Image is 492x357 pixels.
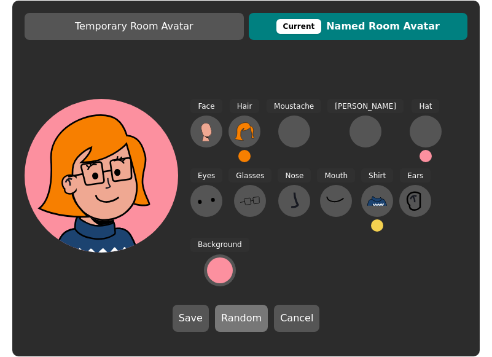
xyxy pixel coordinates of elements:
span: Eyes [190,168,222,182]
span: Background [190,238,249,252]
button: CurrentNamed Room Avatar [249,13,467,40]
span: Hair [230,99,260,113]
span: Nose [278,168,311,182]
button: Save [173,305,209,332]
span: Ears [400,168,431,182]
span: Temporary Room Avatar [31,19,237,34]
div: This avatar will be displayed in dedicated rooms [276,19,322,34]
span: Moustache [267,99,321,113]
span: Glasses [228,168,271,182]
span: [PERSON_NAME] [327,99,404,113]
span: Mouth [317,168,355,182]
button: Cancel [274,305,319,332]
span: Shirt [361,168,393,182]
span: Face [190,99,222,113]
span: Named Room Avatar [255,19,461,34]
button: Temporary Room Avatar [25,13,243,40]
span: Hat [412,99,439,113]
button: Random [215,305,268,332]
